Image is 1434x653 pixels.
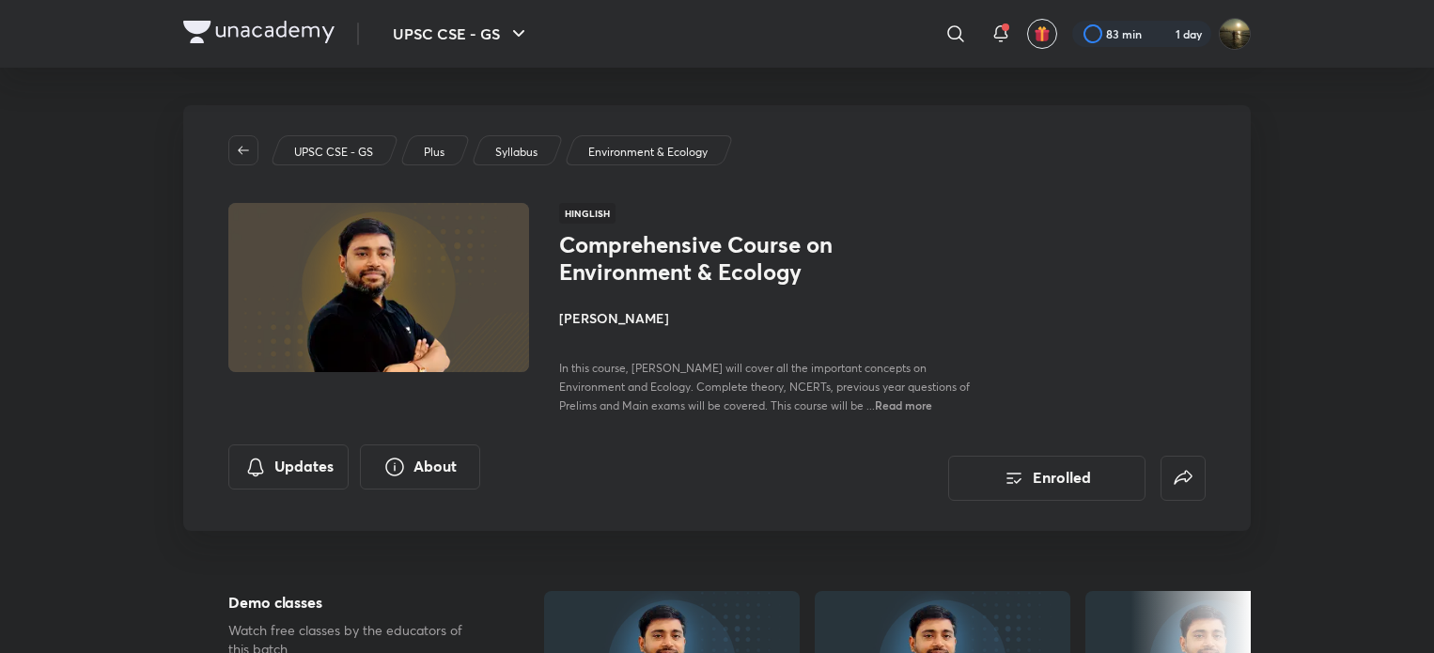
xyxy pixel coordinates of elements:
button: About [360,444,480,490]
a: Company Logo [183,21,335,48]
img: Company Logo [183,21,335,43]
p: Environment & Ecology [588,144,708,161]
button: UPSC CSE - GS [382,15,541,53]
button: Updates [228,444,349,490]
p: Plus [424,144,444,161]
button: Enrolled [948,456,1146,501]
span: Read more [875,397,932,412]
img: Thumbnail [226,201,532,374]
button: false [1161,456,1206,501]
span: In this course, [PERSON_NAME] will cover all the important concepts on Environment and Ecology. C... [559,361,970,412]
img: Omkar Gote [1219,18,1251,50]
p: Syllabus [495,144,538,161]
a: UPSC CSE - GS [291,144,377,161]
span: Hinglish [559,203,616,224]
h4: [PERSON_NAME] [559,308,980,328]
button: avatar [1027,19,1057,49]
h5: Demo classes [228,591,484,614]
a: Syllabus [492,144,541,161]
h1: Comprehensive Course on Environment & Ecology [559,231,866,286]
img: avatar [1034,25,1051,42]
p: UPSC CSE - GS [294,144,373,161]
a: Environment & Ecology [585,144,711,161]
a: Plus [421,144,448,161]
img: streak [1153,24,1172,43]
